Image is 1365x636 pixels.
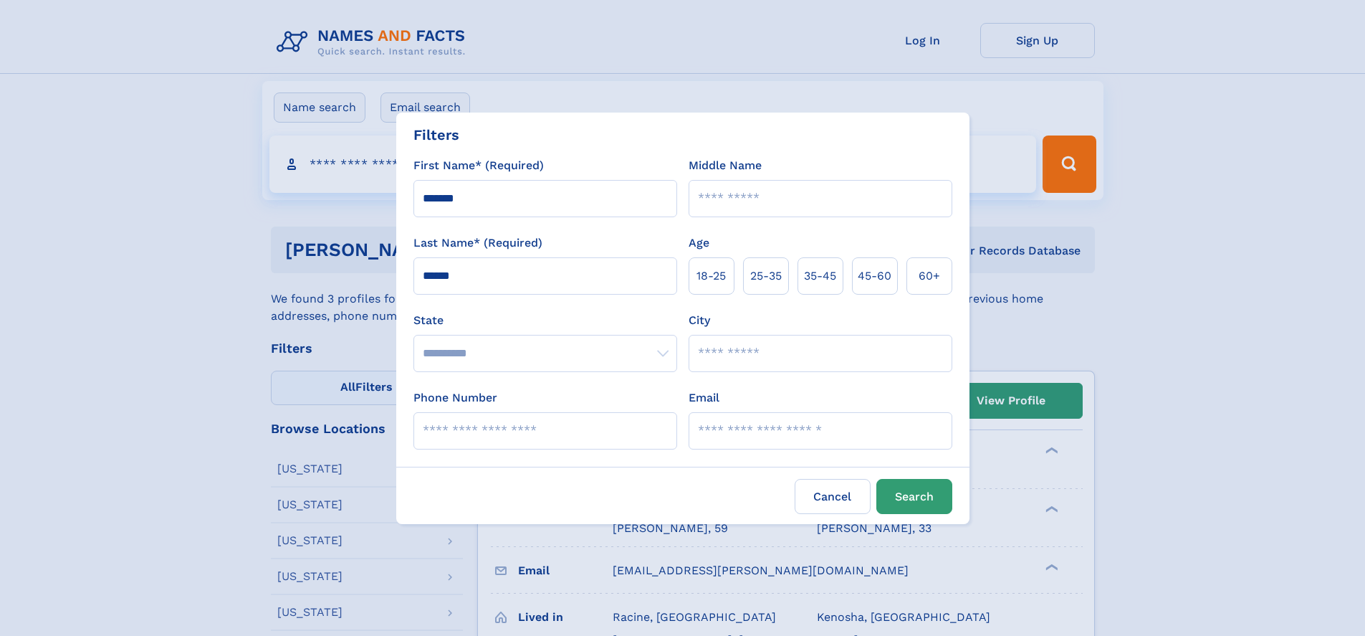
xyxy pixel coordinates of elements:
span: 18‑25 [696,267,726,285]
span: 45‑60 [858,267,891,285]
label: Age [689,234,709,252]
span: 35‑45 [804,267,836,285]
span: 60+ [919,267,940,285]
label: State [413,312,677,329]
span: 25‑35 [750,267,782,285]
button: Search [876,479,952,514]
label: Email [689,389,719,407]
label: Last Name* (Required) [413,234,542,252]
label: First Name* (Required) [413,157,544,174]
div: Filters [413,124,459,146]
label: City [689,312,710,329]
label: Middle Name [689,157,762,174]
label: Cancel [795,479,871,514]
label: Phone Number [413,389,497,407]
